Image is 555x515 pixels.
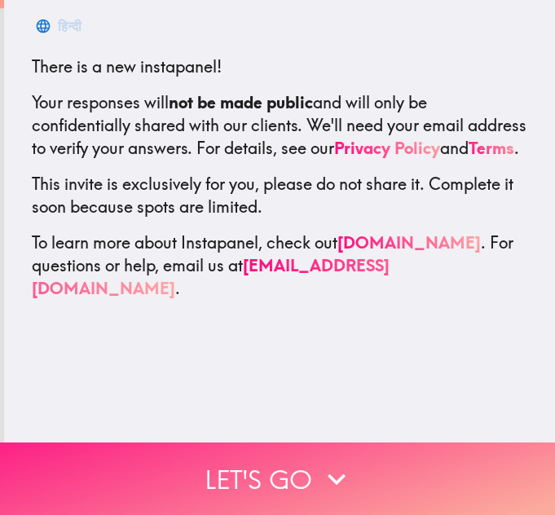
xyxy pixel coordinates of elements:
[32,255,390,298] a: [EMAIL_ADDRESS][DOMAIN_NAME]
[334,138,440,158] a: Privacy Policy
[58,15,81,37] div: हिन्दी
[32,10,88,42] button: हिन्दी
[337,232,481,253] a: [DOMAIN_NAME]
[32,173,527,218] p: This invite is exclusively for you, please do not share it. Complete it soon because spots are li...
[32,231,527,300] p: To learn more about Instapanel, check out . For questions or help, email us at .
[469,138,514,158] a: Terms
[169,92,313,112] b: not be made public
[32,91,527,160] p: Your responses will and will only be confidentially shared with our clients. We'll need your emai...
[32,56,222,77] span: There is a new instapanel!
